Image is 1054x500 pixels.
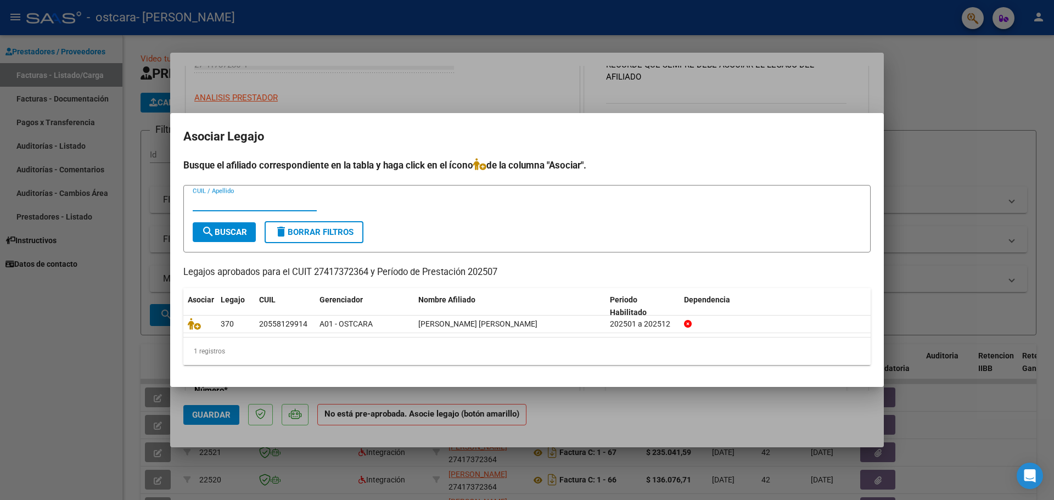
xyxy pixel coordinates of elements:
[274,225,288,238] mat-icon: delete
[414,288,606,324] datatable-header-cell: Nombre Afiliado
[216,288,255,324] datatable-header-cell: Legajo
[610,318,675,330] div: 202501 a 202512
[183,288,216,324] datatable-header-cell: Asociar
[315,288,414,324] datatable-header-cell: Gerenciador
[183,338,871,365] div: 1 registros
[418,319,537,328] span: VELAZCO ALVAREZ LUCIO URIEL
[1017,463,1043,489] div: Open Intercom Messenger
[201,225,215,238] mat-icon: search
[188,295,214,304] span: Asociar
[183,266,871,279] p: Legajos aprobados para el CUIT 27417372364 y Período de Prestación 202507
[684,295,730,304] span: Dependencia
[183,158,871,172] h4: Busque el afiliado correspondiente en la tabla y haga click en el ícono de la columna "Asociar".
[319,295,363,304] span: Gerenciador
[259,295,276,304] span: CUIL
[680,288,871,324] datatable-header-cell: Dependencia
[201,227,247,237] span: Buscar
[255,288,315,324] datatable-header-cell: CUIL
[221,319,234,328] span: 370
[319,319,373,328] span: A01 - OSTCARA
[265,221,363,243] button: Borrar Filtros
[183,126,871,147] h2: Asociar Legajo
[610,295,647,317] span: Periodo Habilitado
[221,295,245,304] span: Legajo
[274,227,354,237] span: Borrar Filtros
[193,222,256,242] button: Buscar
[259,318,307,330] div: 20558129914
[606,288,680,324] datatable-header-cell: Periodo Habilitado
[418,295,475,304] span: Nombre Afiliado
